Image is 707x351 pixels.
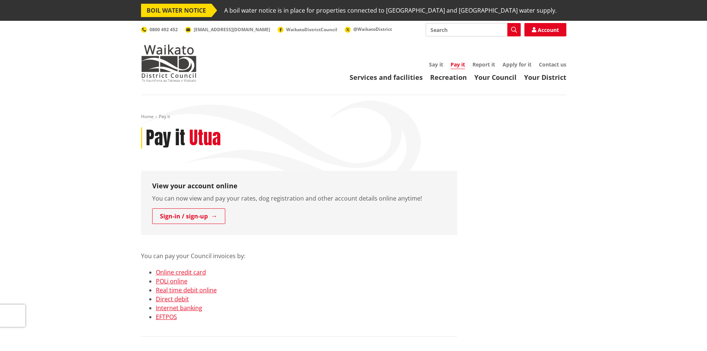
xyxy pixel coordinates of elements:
a: Apply for it [503,61,531,68]
p: You can now view and pay your rates, dog registration and other account details online anytime! [152,194,446,203]
span: Pay it [159,113,170,120]
a: Pay it [451,61,465,69]
a: Online credit card [156,268,206,276]
a: Contact us [539,61,566,68]
nav: breadcrumb [141,114,566,120]
span: BOIL WATER NOTICE [141,4,212,17]
a: Direct debit [156,295,189,303]
a: [EMAIL_ADDRESS][DOMAIN_NAME] [185,26,270,33]
a: POLi online [156,277,187,285]
a: Your District [524,73,566,82]
a: EFTPOS [156,313,177,321]
a: Your Council [474,73,517,82]
a: 0800 492 452 [141,26,178,33]
a: Say it [429,61,443,68]
a: @WaikatoDistrict [345,26,392,32]
a: Account [524,23,566,36]
a: Home [141,113,154,120]
span: @WaikatoDistrict [353,26,392,32]
a: WaikatoDistrictCouncil [278,26,337,33]
span: [EMAIL_ADDRESS][DOMAIN_NAME] [194,26,270,33]
span: WaikatoDistrictCouncil [286,26,337,33]
a: Real time debit online [156,286,217,294]
a: Recreation [430,73,467,82]
h3: View your account online [152,182,446,190]
img: Waikato District Council - Te Kaunihera aa Takiwaa o Waikato [141,45,197,82]
span: 0800 492 452 [150,26,178,33]
span: A boil water notice is in place for properties connected to [GEOGRAPHIC_DATA] and [GEOGRAPHIC_DAT... [224,4,557,17]
p: You can pay your Council invoices by: [141,243,457,260]
h2: Utua [189,127,221,149]
a: Internet banking [156,304,202,312]
a: Services and facilities [350,73,423,82]
h1: Pay it [146,127,185,149]
a: Report it [472,61,495,68]
a: Sign-in / sign-up [152,208,225,224]
input: Search input [426,23,521,36]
